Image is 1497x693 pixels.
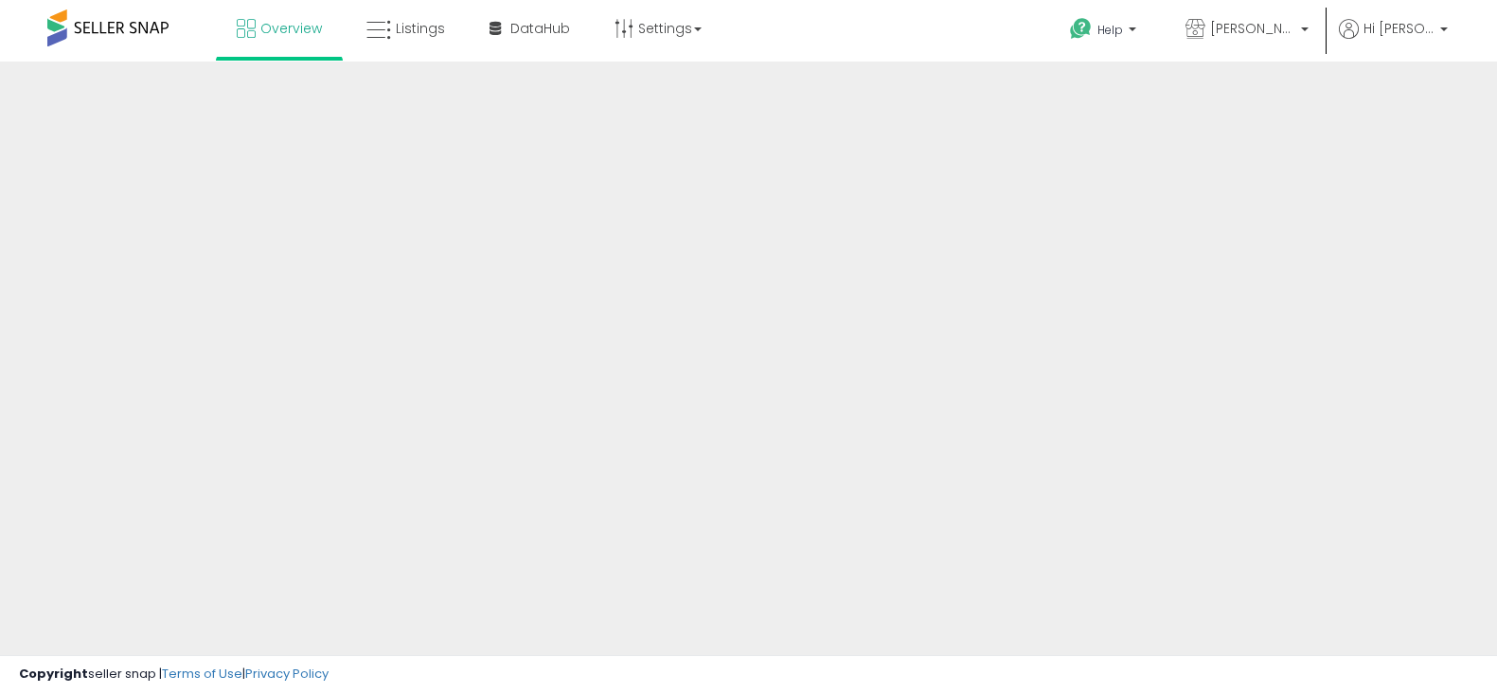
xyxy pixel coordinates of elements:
span: Help [1097,22,1123,38]
span: Hi [PERSON_NAME] [1363,19,1435,38]
span: [PERSON_NAME] Beauty [1210,19,1295,38]
i: Get Help [1069,17,1093,41]
div: seller snap | | [19,666,329,684]
span: DataHub [510,19,570,38]
a: Privacy Policy [245,665,329,683]
a: Terms of Use [162,665,242,683]
span: Overview [260,19,322,38]
span: Listings [396,19,445,38]
a: Hi [PERSON_NAME] [1339,19,1448,62]
a: Help [1055,3,1155,62]
strong: Copyright [19,665,88,683]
